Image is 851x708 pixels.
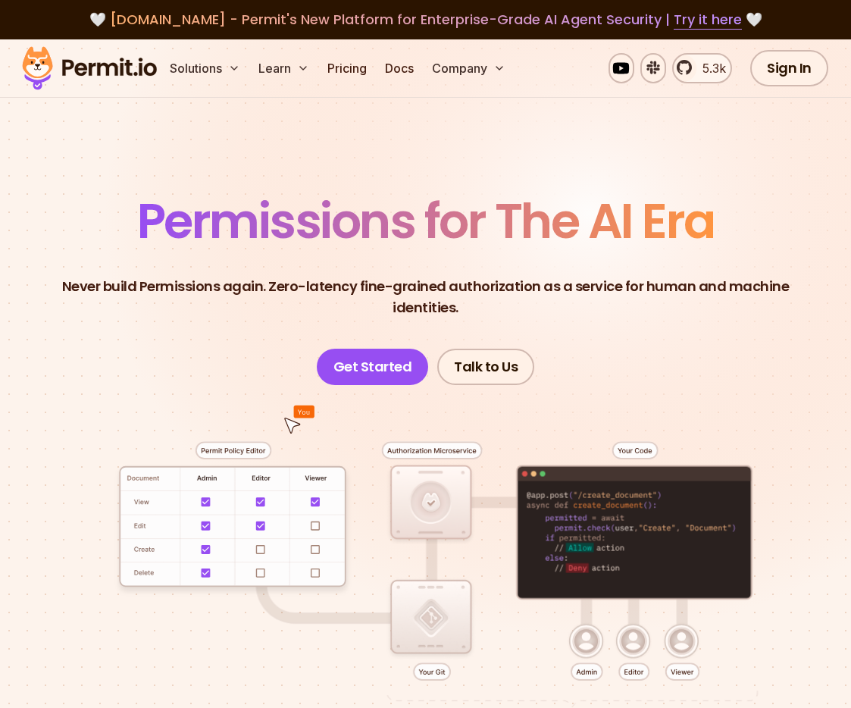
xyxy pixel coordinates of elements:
button: Solutions [164,53,246,83]
button: Learn [252,53,315,83]
p: Never build Permissions again. Zero-latency fine-grained authorization as a service for human and... [48,276,803,318]
a: Get Started [317,349,429,385]
a: Docs [379,53,420,83]
a: 5.3k [672,53,732,83]
button: Company [426,53,512,83]
span: 5.3k [693,59,726,77]
span: Permissions for The AI Era [137,187,715,255]
a: Talk to Us [437,349,534,385]
a: Sign In [750,50,828,86]
div: 🤍 🤍 [36,9,815,30]
span: [DOMAIN_NAME] - Permit's New Platform for Enterprise-Grade AI Agent Security | [110,10,742,29]
a: Try it here [674,10,742,30]
img: Permit logo [15,42,164,94]
a: Pricing [321,53,373,83]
